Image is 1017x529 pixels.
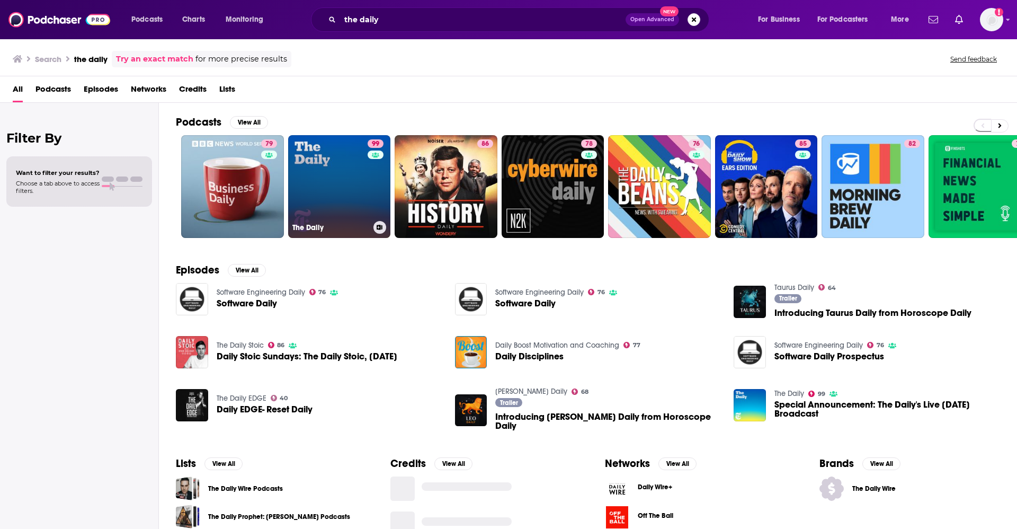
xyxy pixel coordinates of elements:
[477,139,493,148] a: 86
[774,400,1000,418] span: Special Announcement: The Daily's Live [DATE] Broadcast
[734,336,766,368] img: Software Daily Prospectus
[810,11,884,28] button: open menu
[13,81,23,102] a: All
[309,289,326,295] a: 76
[35,81,71,102] a: Podcasts
[495,299,556,308] a: Software Daily
[230,116,268,129] button: View All
[715,135,818,238] a: 85
[455,336,487,368] img: Daily Disciplines
[179,81,207,102] a: Credits
[455,394,487,427] img: Introducing Leo Daily from Horoscope Daily
[774,352,884,361] a: Software Daily Prospectus
[980,8,1003,31] span: Logged in as headlandconsultancy
[891,12,909,27] span: More
[877,343,884,348] span: 76
[605,477,629,501] img: Daily Wire+ logo
[390,457,426,470] h2: Credits
[819,477,1000,501] a: The Daily Wire
[605,477,786,501] a: Daily Wire+ logoDaily Wire+
[495,341,619,350] a: Daily Boost Motivation and Coaching
[176,389,208,421] img: Daily EDGE- Reset Daily
[867,342,884,348] a: 76
[605,457,650,470] h2: Networks
[626,13,679,26] button: Open AdvancedNew
[176,505,200,528] a: The Daily Prophet: Potter Podcasts
[502,135,604,238] a: 78
[774,308,971,318] a: Introducing Taurus Daily from Horoscope Daily
[176,457,196,470] h2: Lists
[204,457,243,470] button: View All
[638,483,672,491] span: Daily Wire+
[124,11,176,28] button: open menu
[218,11,277,28] button: open menu
[751,11,813,28] button: open menu
[581,390,588,394] span: 68
[176,336,208,368] img: Daily Stoic Sundays: The Daily Stoic, August 9
[176,283,208,315] img: Software Daily
[608,135,711,238] a: 76
[368,139,383,148] a: 99
[734,286,766,318] img: Introducing Taurus Daily from Horoscope Daily
[951,11,967,29] a: Show notifications dropdown
[862,457,900,470] button: View All
[340,11,626,28] input: Search podcasts, credits, & more...
[585,139,593,149] span: 78
[219,81,235,102] a: Lists
[217,352,397,361] span: Daily Stoic Sundays: The Daily Stoic, [DATE]
[176,457,243,470] a: ListsView All
[318,290,326,295] span: 76
[818,392,825,396] span: 99
[822,135,924,238] a: 82
[175,11,211,28] a: Charts
[217,288,305,297] a: Software Engineering Daily
[277,343,284,348] span: 86
[35,54,61,64] h3: Search
[261,139,277,148] a: 79
[455,283,487,315] img: Software Daily
[658,457,697,470] button: View All
[597,290,605,295] span: 76
[390,457,472,470] a: CreditsView All
[176,263,266,277] a: EpisodesView All
[217,394,266,403] a: The Daily EDGE
[265,139,273,149] span: 79
[8,10,110,30] img: Podchaser - Follow, Share and Rate Podcasts
[819,457,854,470] h2: Brands
[828,286,836,290] span: 64
[372,139,379,149] span: 99
[795,139,811,148] a: 85
[217,405,313,414] a: Daily EDGE- Reset Daily
[16,169,100,177] span: Want to filter your results?
[572,389,588,395] a: 68
[481,139,489,149] span: 86
[495,387,567,396] a: Leo Daily
[623,342,640,348] a: 77
[980,8,1003,31] button: Show profile menu
[774,389,804,398] a: The Daily
[131,81,166,102] a: Networks
[217,299,277,308] span: Software Daily
[131,12,163,27] span: Podcasts
[176,116,268,129] a: PodcastsView All
[288,135,391,238] a: 99The Daily
[176,477,200,500] a: The Daily Wire Podcasts
[495,412,721,430] span: Introducing [PERSON_NAME] Daily from Horoscope Daily
[321,7,719,32] div: Search podcasts, credits, & more...
[693,139,700,149] span: 76
[758,12,800,27] span: For Business
[995,8,1003,16] svg: Add a profile image
[734,389,766,421] img: Special Announcement: The Daily's Live Election Day Broadcast
[819,457,900,470] a: BrandsView All
[660,6,679,16] span: New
